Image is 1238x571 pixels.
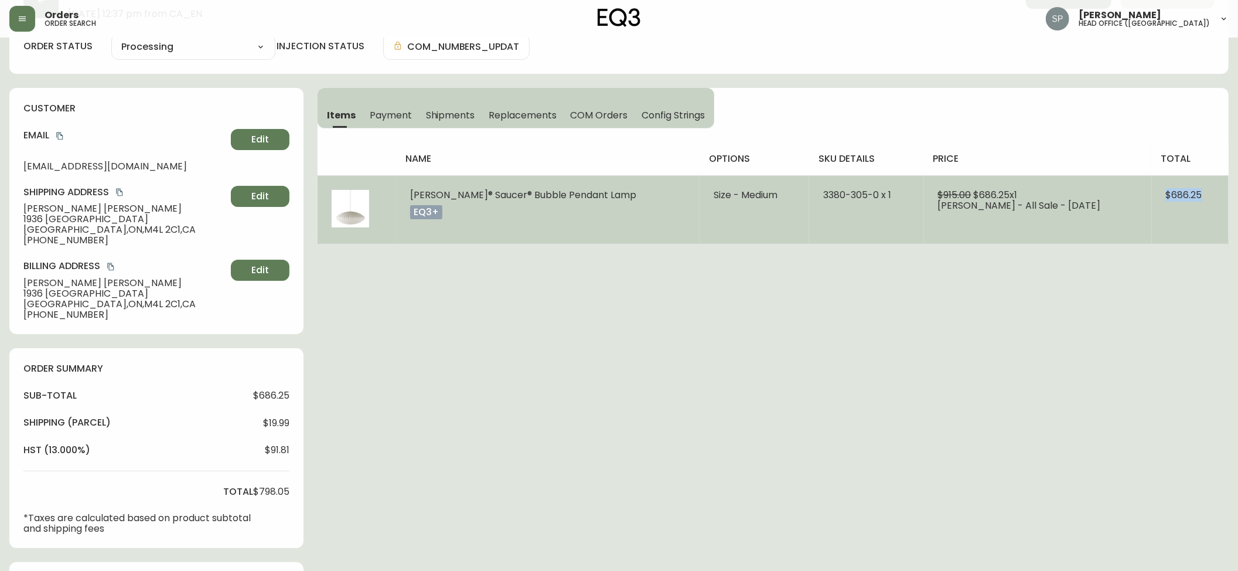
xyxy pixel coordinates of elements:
p: eq3+ [410,205,442,219]
p: *Taxes are calculated based on product subtotal and shipping fees [23,513,253,534]
span: $91.81 [265,445,289,456]
h5: order search [45,20,96,27]
span: [PERSON_NAME]® Saucer® Bubble Pendant Lamp [410,188,636,202]
img: 0cb179e7bf3690758a1aaa5f0aafa0b4 [1046,7,1069,30]
span: Payment [370,109,412,121]
h4: order summary [23,362,289,375]
span: [GEOGRAPHIC_DATA] , ON , M4L 2C1 , CA [23,299,226,310]
span: [PERSON_NAME] - All Sale - [DATE] [938,199,1101,212]
button: Edit [231,186,289,207]
label: order status [23,40,93,53]
li: Size - Medium [714,190,795,200]
h4: Shipping Address [23,186,226,199]
span: COM Orders [571,109,628,121]
span: Shipments [426,109,475,121]
h4: price [933,152,1142,165]
h4: customer [23,102,289,115]
h4: total [223,485,253,498]
button: copy [105,261,117,273]
button: copy [114,186,125,198]
span: [PHONE_NUMBER] [23,310,226,320]
span: [PHONE_NUMBER] [23,235,226,246]
h4: options [709,152,800,165]
span: [PERSON_NAME] [1079,11,1161,20]
h4: hst (13.000%) [23,444,90,457]
span: $686.25 x 1 [974,188,1018,202]
span: $686.25 [1166,188,1202,202]
button: Edit [231,260,289,281]
img: logo [598,8,641,27]
span: Config Strings [642,109,705,121]
h4: Email [23,129,226,142]
h4: total [1161,152,1219,165]
span: Replacements [489,109,556,121]
span: [PERSON_NAME] [PERSON_NAME] [23,278,226,288]
h4: injection status [277,40,364,53]
span: Edit [251,264,269,277]
span: Items [327,109,356,121]
h4: sub-total [23,389,77,402]
span: Orders [45,11,79,20]
span: $686.25 [253,390,289,401]
button: copy [54,130,66,142]
button: Edit [231,129,289,150]
span: [EMAIL_ADDRESS][DOMAIN_NAME] [23,161,226,172]
span: [GEOGRAPHIC_DATA] , ON , M4L 2C1 , CA [23,225,226,235]
span: [PERSON_NAME] [PERSON_NAME] [23,203,226,214]
span: $915.00 [938,188,971,202]
h4: name [405,152,690,165]
h4: Billing Address [23,260,226,273]
h5: head office ([GEOGRAPHIC_DATA]) [1079,20,1210,27]
span: 1936 [GEOGRAPHIC_DATA] [23,214,226,225]
span: $798.05 [253,487,289,497]
span: 1936 [GEOGRAPHIC_DATA] [23,288,226,299]
h4: sku details [818,152,915,165]
span: $19.99 [263,418,289,429]
span: Edit [251,190,269,203]
span: Edit [251,133,269,146]
img: b14c844c-e203-470d-a501-ea2cd6195a58.jpg [332,190,369,227]
span: 3380-305-0 x 1 [823,188,891,202]
h4: Shipping ( Parcel ) [23,416,111,429]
